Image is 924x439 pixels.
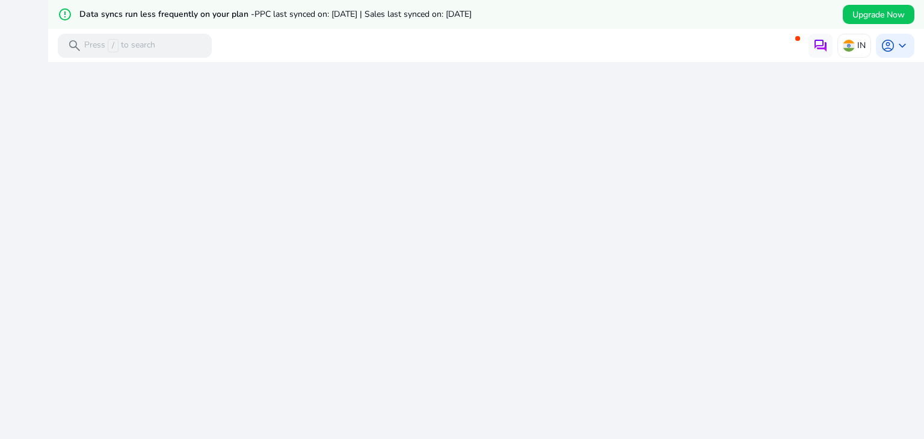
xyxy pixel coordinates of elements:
span: Upgrade Now [852,8,905,21]
span: account_circle [881,38,895,53]
span: / [108,39,119,52]
img: in.svg [843,40,855,52]
span: search [67,38,82,53]
h5: Data syncs run less frequently on your plan - [79,10,472,20]
mat-icon: error_outline [58,7,72,22]
span: PPC last synced on: [DATE] | Sales last synced on: [DATE] [254,8,472,20]
span: keyboard_arrow_down [895,38,910,53]
button: Upgrade Now [843,5,914,24]
p: Press to search [84,39,155,52]
p: IN [857,35,866,56]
